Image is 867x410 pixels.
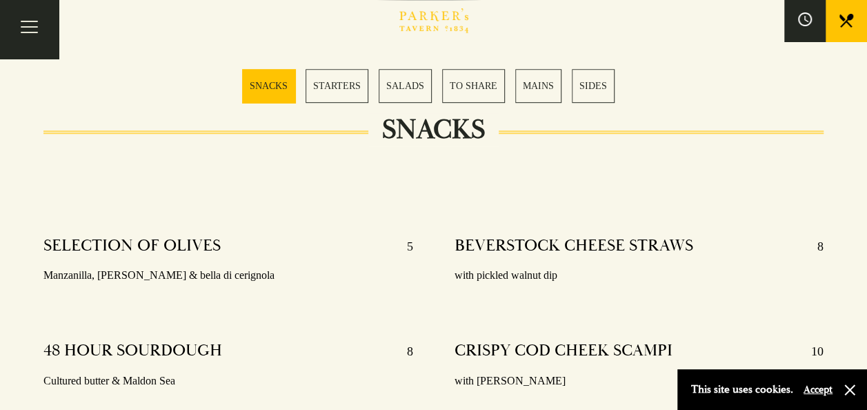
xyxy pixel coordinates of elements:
[455,235,693,257] h4: BEVERSTOCK CHEESE STRAWS
[691,380,793,400] p: This site uses cookies.
[515,69,561,103] a: 5 / 6
[242,69,295,103] a: 1 / 6
[797,340,824,362] p: 10
[393,235,413,257] p: 5
[43,371,413,391] p: Cultured butter & Maldon Sea
[455,266,824,286] p: with pickled walnut dip
[393,340,413,362] p: 8
[804,383,833,396] button: Accept
[442,69,505,103] a: 4 / 6
[43,235,221,257] h4: SELECTION OF OLIVES
[43,340,222,362] h4: 48 HOUR SOURDOUGH
[379,69,432,103] a: 3 / 6
[368,113,499,146] h2: SNACKS
[804,235,824,257] p: 8
[843,383,857,397] button: Close and accept
[43,266,413,286] p: Manzanilla, [PERSON_NAME] & bella di cerignola
[306,69,368,103] a: 2 / 6
[455,371,824,391] p: with [PERSON_NAME]
[572,69,615,103] a: 6 / 6
[455,340,672,362] h4: CRISPY COD CHEEK SCAMPI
